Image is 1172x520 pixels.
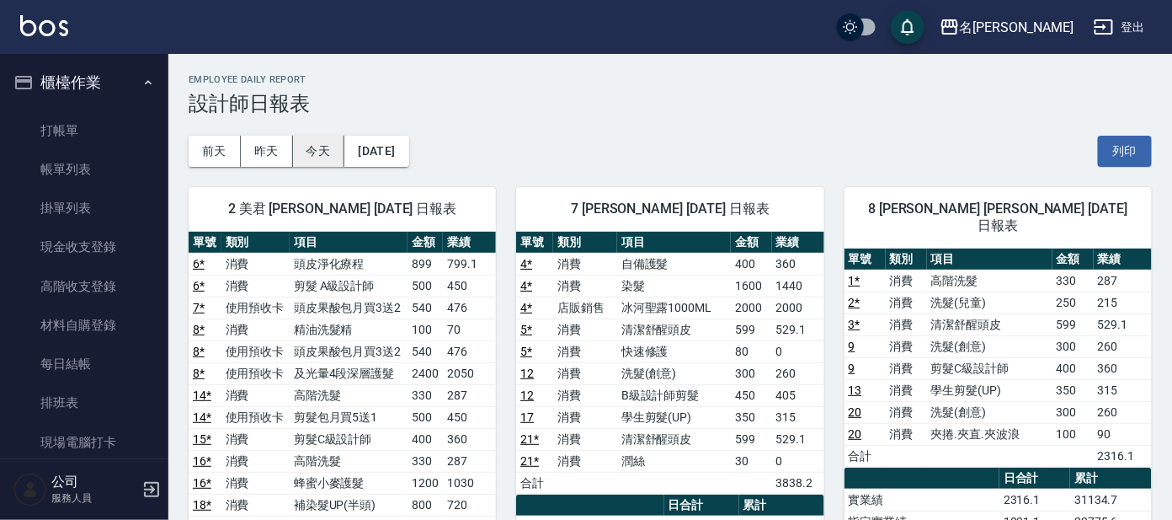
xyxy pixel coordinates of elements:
td: 100 [1052,423,1094,445]
td: 消費 [553,406,617,428]
th: 累計 [739,495,824,517]
td: 合計 [844,445,886,467]
h2: Employee Daily Report [189,74,1152,85]
td: 500 [408,275,444,297]
th: 累計 [1070,468,1152,490]
td: 使用預收卡 [221,297,290,319]
td: 529.1 [772,428,824,450]
td: 清潔舒醒頭皮 [617,428,732,450]
td: 夾捲.夾直.夾波浪 [927,423,1052,445]
a: 高階收支登錄 [7,267,162,306]
td: 學生剪髮(UP) [927,379,1052,401]
a: 12 [520,389,534,402]
h3: 設計師日報表 [189,92,1152,115]
td: 使用預收卡 [221,340,290,362]
th: 單號 [189,232,221,254]
th: 業績 [443,232,496,254]
td: 學生剪髮(UP) [617,406,732,428]
td: 540 [408,297,444,319]
th: 日合計 [664,495,739,517]
td: 消費 [553,450,617,472]
td: 400 [1052,357,1094,379]
td: 30 [731,450,771,472]
td: 消費 [553,275,617,297]
button: [DATE] [344,136,408,167]
td: 消費 [886,379,927,401]
td: 2000 [731,297,771,319]
a: 現金收支登錄 [7,228,162,266]
td: 消費 [886,401,927,423]
td: 2316.1 [999,489,1070,511]
a: 排班表 [7,383,162,422]
td: 精油洗髮精 [290,319,408,340]
td: 冰河聖露1000ML [617,297,732,319]
a: 9 [849,362,855,375]
th: 類別 [221,232,290,254]
td: 消費 [221,275,290,297]
a: 13 [849,383,862,397]
span: 8 [PERSON_NAME] [PERSON_NAME] [DATE] 日報表 [865,201,1132,234]
td: 300 [731,362,771,384]
td: 500 [408,406,444,428]
td: 31134.7 [1070,489,1152,511]
td: 使用預收卡 [221,362,290,384]
td: 消費 [886,270,927,292]
td: 合計 [516,472,553,494]
td: 287 [443,450,496,472]
td: B級設計師剪髮 [617,384,732,406]
td: 消費 [553,253,617,275]
td: 360 [772,253,824,275]
a: 17 [520,410,534,424]
td: 2050 [443,362,496,384]
td: 899 [408,253,444,275]
td: 287 [443,384,496,406]
td: 287 [1094,270,1152,292]
td: 洗髮(創意) [927,335,1052,357]
th: 項目 [617,232,732,254]
td: 90 [1094,423,1152,445]
a: 掛單列表 [7,189,162,228]
a: 9 [849,340,855,353]
td: 476 [443,297,496,319]
td: 300 [1052,401,1094,423]
td: 自備護髮 [617,253,732,275]
td: 360 [1094,357,1152,379]
p: 服務人員 [51,491,137,506]
th: 日合計 [999,468,1070,490]
td: 0 [772,450,824,472]
td: 0 [772,340,824,362]
td: 360 [443,428,496,450]
td: 1200 [408,472,444,494]
td: 消費 [886,292,927,314]
button: save [891,10,924,44]
td: 315 [772,406,824,428]
th: 類別 [886,249,927,271]
td: 高階洗髮 [927,270,1052,292]
td: 599 [731,428,771,450]
td: 消費 [221,494,290,516]
td: 400 [408,428,444,450]
td: 剪髮C級設計師 [927,357,1052,379]
td: 1030 [443,472,496,494]
th: 業績 [772,232,824,254]
img: Person [13,473,47,507]
td: 消費 [886,423,927,445]
th: 項目 [290,232,408,254]
td: 消費 [221,472,290,494]
td: 350 [1052,379,1094,401]
th: 類別 [553,232,617,254]
button: 今天 [293,136,345,167]
td: 補染髮UP(半頭) [290,494,408,516]
td: 消費 [221,450,290,472]
td: 2316.1 [1094,445,1152,467]
td: 599 [731,319,771,340]
td: 2000 [772,297,824,319]
td: 215 [1094,292,1152,314]
td: 潤絲 [617,450,732,472]
td: 529.1 [1094,314,1152,335]
td: 實業績 [844,489,999,511]
a: 帳單列表 [7,150,162,189]
td: 529.1 [772,319,824,340]
button: 名[PERSON_NAME] [933,10,1080,45]
button: 前天 [189,136,241,167]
